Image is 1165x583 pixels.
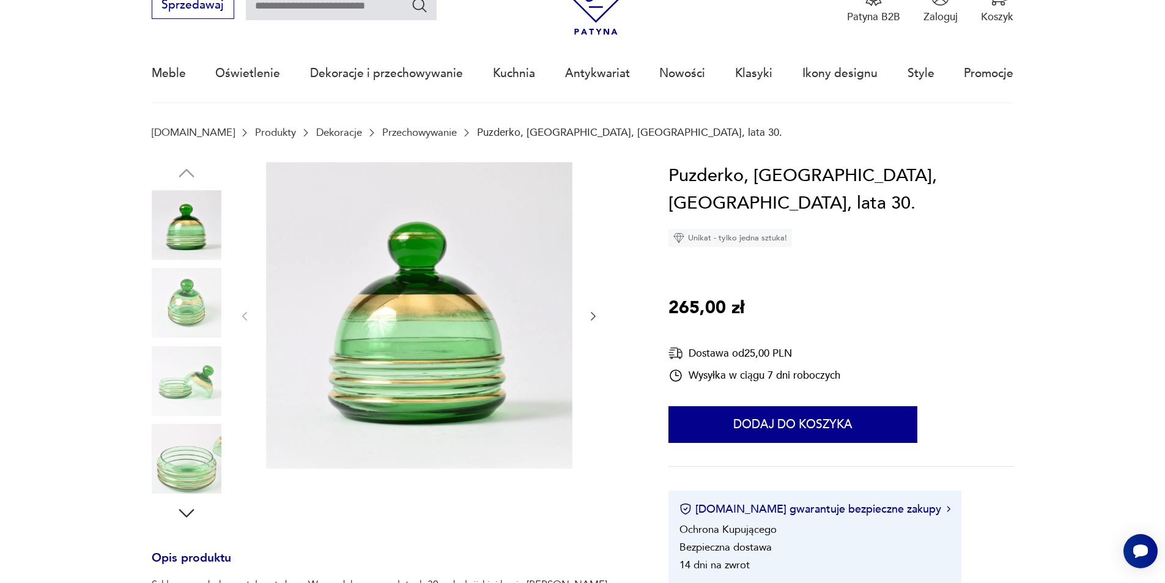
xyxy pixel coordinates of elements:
img: Ikona strzałki w prawo [947,506,950,512]
img: Zdjęcie produktu Puzderko, De Rupel, Belgia, lata 30. [266,162,572,469]
h3: Opis produktu [152,554,634,578]
a: Ikony designu [802,45,878,102]
a: Przechowywanie [382,127,457,138]
a: Kuchnia [493,45,535,102]
li: Bezpieczna dostawa [679,540,772,554]
p: Zaloguj [923,10,958,24]
button: Dodaj do koszyka [668,406,917,443]
img: Ikona dostawy [668,346,683,361]
a: Sprzedawaj [152,1,234,11]
button: [DOMAIN_NAME] gwarantuje bezpieczne zakupy [679,502,950,517]
img: Ikona diamentu [673,232,684,243]
iframe: Smartsupp widget button [1123,534,1158,568]
img: Zdjęcie produktu Puzderko, De Rupel, Belgia, lata 30. [152,268,221,338]
a: [DOMAIN_NAME] [152,127,235,138]
div: Wysyłka w ciągu 7 dni roboczych [668,368,840,383]
div: Dostawa od 25,00 PLN [668,346,840,361]
li: 14 dni na zwrot [679,558,750,572]
p: Puzderko, [GEOGRAPHIC_DATA], [GEOGRAPHIC_DATA], lata 30. [477,127,782,138]
a: Antykwariat [565,45,630,102]
img: Zdjęcie produktu Puzderko, De Rupel, Belgia, lata 30. [152,424,221,494]
a: Dekoracje [316,127,362,138]
p: Koszyk [981,10,1013,24]
li: Ochrona Kupującego [679,522,777,537]
img: Ikona certyfikatu [679,503,692,515]
a: Style [908,45,934,102]
h1: Puzderko, [GEOGRAPHIC_DATA], [GEOGRAPHIC_DATA], lata 30. [668,162,1013,218]
img: Zdjęcie produktu Puzderko, De Rupel, Belgia, lata 30. [152,346,221,416]
a: Dekoracje i przechowywanie [310,45,463,102]
a: Produkty [255,127,296,138]
div: Unikat - tylko jedna sztuka! [668,229,792,247]
p: 265,00 zł [668,294,744,322]
a: Meble [152,45,186,102]
p: Patyna B2B [847,10,900,24]
img: Zdjęcie produktu Puzderko, De Rupel, Belgia, lata 30. [152,190,221,260]
a: Promocje [964,45,1013,102]
a: Oświetlenie [215,45,280,102]
a: Klasyki [735,45,772,102]
a: Nowości [659,45,705,102]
